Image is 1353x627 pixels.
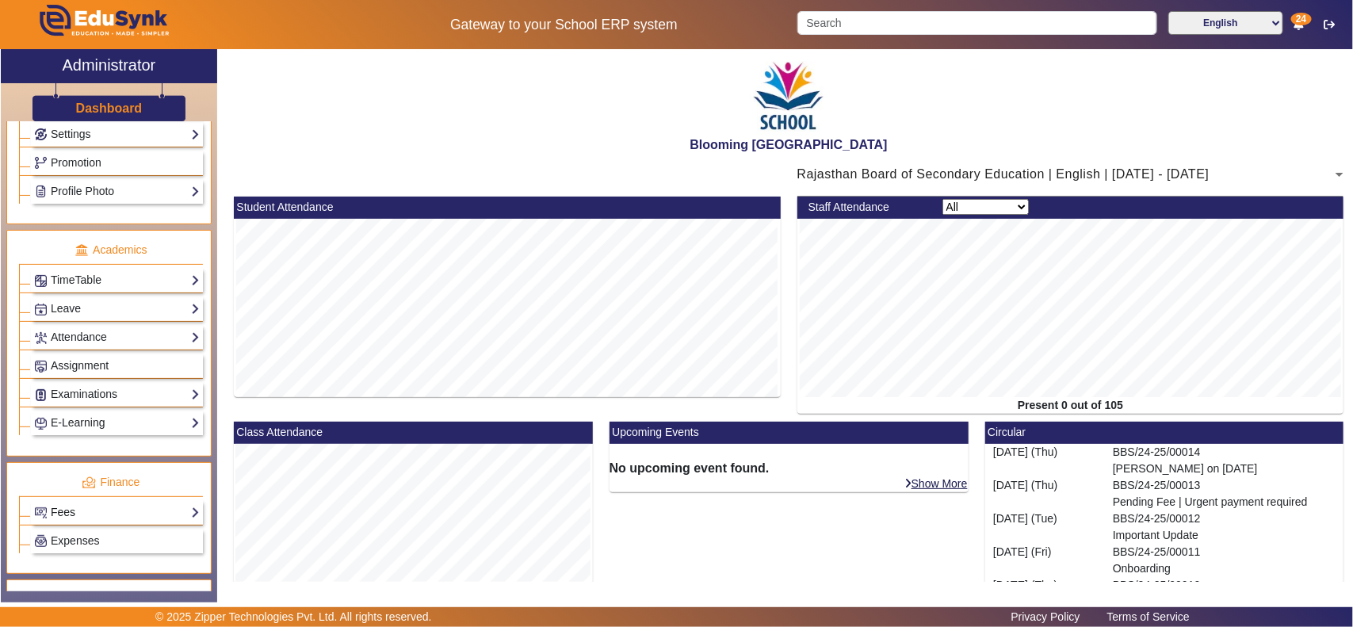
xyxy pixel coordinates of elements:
input: Search [797,11,1156,35]
p: Academics [19,242,203,258]
p: © 2025 Zipper Technologies Pvt. Ltd. All rights reserved. [155,609,432,625]
div: BBS/24-25/00011 [1105,544,1344,577]
p: Communication [19,591,203,608]
div: [DATE] (Thu) [985,477,1105,510]
span: Assignment [51,359,109,372]
a: Promotion [34,154,200,172]
span: Promotion [51,156,101,169]
div: BBS/24-25/00014 [1105,444,1344,477]
p: Pending Fee | Urgent payment required [1113,494,1336,510]
img: 3e5c6726-73d6-4ac3-b917-621554bbe9c3 [749,53,828,137]
div: Staff Attendance [800,199,934,216]
img: Assignments.png [35,361,47,373]
div: [DATE] (Fri) [985,544,1105,577]
div: [DATE] (Thu) [985,577,1105,610]
div: [DATE] (Thu) [985,444,1105,477]
span: Rajasthan Board of Secondary Education | English | [DATE] - [DATE] [797,167,1210,181]
mat-card-header: Circular [985,422,1344,444]
h6: No upcoming event found. [610,461,969,476]
a: Administrator [1,49,217,83]
span: 24 [1291,13,1311,25]
mat-card-header: Student Attendance [234,197,781,219]
div: [DATE] (Tue) [985,510,1105,544]
a: Assignment [34,357,200,375]
p: [PERSON_NAME] on [DATE] [1113,461,1336,477]
div: BBS/24-25/00010 [1105,577,1344,610]
a: Show More [904,476,969,491]
a: Privacy Policy [1003,606,1088,627]
a: Dashboard [75,100,143,117]
p: Important Update [1113,527,1336,544]
div: BBS/24-25/00012 [1105,510,1344,544]
div: Present 0 out of 105 [797,397,1344,414]
h5: Gateway to your School ERP system [347,17,781,33]
mat-card-header: Class Attendance [234,422,593,444]
span: Expenses [51,534,99,547]
a: Expenses [34,532,200,550]
img: academic.png [75,243,89,258]
a: Terms of Service [1099,606,1198,627]
mat-card-header: Upcoming Events [610,422,969,444]
h2: Blooming [GEOGRAPHIC_DATA] [225,137,1352,152]
h3: Dashboard [76,101,143,116]
p: Finance [19,474,203,491]
h2: Administrator [62,55,155,75]
div: BBS/24-25/00013 [1105,477,1344,510]
img: Payroll.png [35,535,47,547]
p: Onboarding [1113,560,1336,577]
img: finance.png [82,476,96,490]
img: Branchoperations.png [35,157,47,169]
